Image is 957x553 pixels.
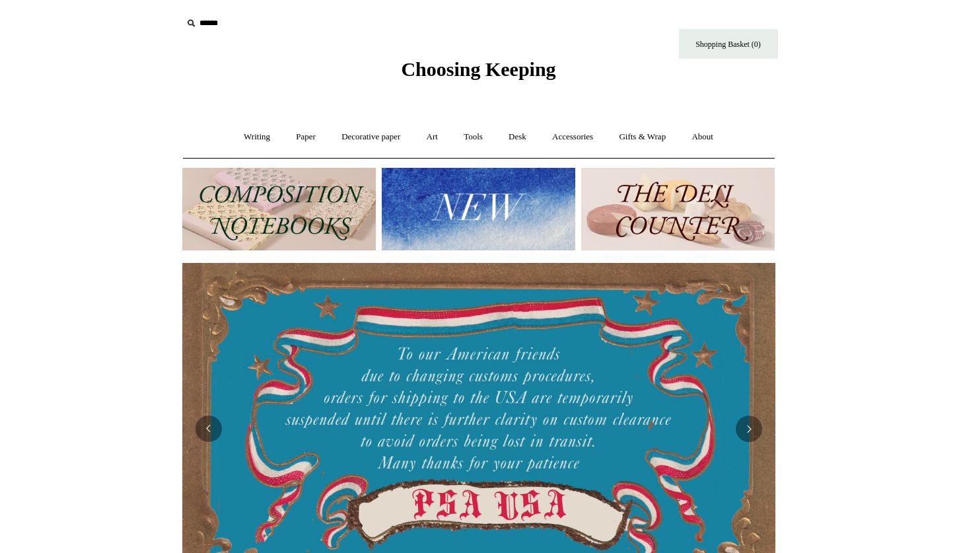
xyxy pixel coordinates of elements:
[195,416,222,442] button: Previous
[284,120,328,155] a: Paper
[401,58,555,80] span: Choosing Keeping
[182,168,376,250] img: 202302 Composition ledgers.jpg__PID:69722ee6-fa44-49dd-a067-31375e5d54ec
[401,69,555,78] a: Choosing Keeping
[232,120,282,155] a: Writing
[736,416,762,442] button: Next
[382,168,575,250] img: New.jpg__PID:f73bdf93-380a-4a35-bcfe-7823039498e1
[330,120,412,155] a: Decorative paper
[607,120,678,155] a: Gifts & Wrap
[415,120,450,155] a: Art
[497,120,538,155] a: Desk
[540,120,605,155] a: Accessories
[452,120,495,155] a: Tools
[581,168,775,250] img: The Deli Counter
[679,29,778,59] a: Shopping Basket (0)
[680,120,725,155] a: About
